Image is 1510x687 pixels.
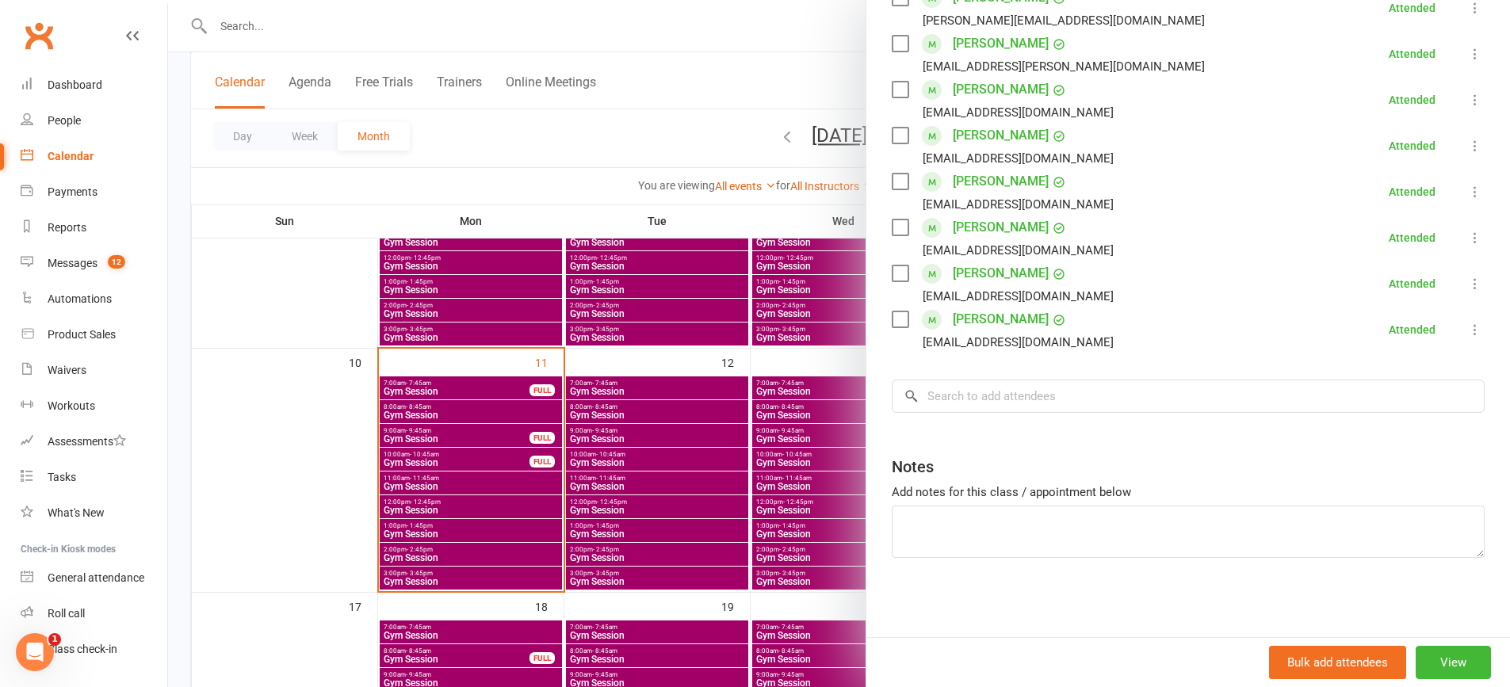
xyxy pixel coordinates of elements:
a: [PERSON_NAME] [953,77,1049,102]
a: Payments [21,174,167,210]
a: [PERSON_NAME] [953,31,1049,56]
div: [EMAIL_ADDRESS][DOMAIN_NAME] [923,194,1114,215]
div: Dashboard [48,78,102,91]
a: [PERSON_NAME] [953,261,1049,286]
div: [EMAIL_ADDRESS][DOMAIN_NAME] [923,332,1114,353]
a: Tasks [21,460,167,495]
div: Attended [1389,324,1435,335]
a: General attendance kiosk mode [21,560,167,596]
a: Assessments [21,424,167,460]
input: Search to add attendees [892,380,1485,413]
a: What's New [21,495,167,531]
div: People [48,114,81,127]
div: Payments [48,185,97,198]
div: Add notes for this class / appointment below [892,483,1485,502]
div: Attended [1389,186,1435,197]
div: Automations [48,292,112,305]
div: Product Sales [48,328,116,341]
div: Attended [1389,94,1435,105]
div: Class check-in [48,643,117,655]
a: Messages 12 [21,246,167,281]
a: Reports [21,210,167,246]
a: Automations [21,281,167,317]
a: [PERSON_NAME] [953,307,1049,332]
a: Roll call [21,596,167,632]
div: Calendar [48,150,94,162]
div: General attendance [48,571,144,584]
div: Tasks [48,471,76,483]
div: Attended [1389,140,1435,151]
div: Reports [48,221,86,234]
a: Workouts [21,388,167,424]
a: Clubworx [19,16,59,55]
span: 12 [108,255,125,269]
div: Notes [892,456,934,478]
button: View [1416,646,1491,679]
a: [PERSON_NAME] [953,215,1049,240]
a: Dashboard [21,67,167,103]
div: Messages [48,257,97,269]
div: Attended [1389,278,1435,289]
a: Class kiosk mode [21,632,167,667]
a: People [21,103,167,139]
a: Product Sales [21,317,167,353]
div: Roll call [48,607,85,620]
div: [EMAIL_ADDRESS][DOMAIN_NAME] [923,148,1114,169]
a: Waivers [21,353,167,388]
div: Attended [1389,232,1435,243]
span: 1 [48,633,61,646]
button: Bulk add attendees [1269,646,1406,679]
div: [EMAIL_ADDRESS][DOMAIN_NAME] [923,286,1114,307]
div: Workouts [48,399,95,412]
a: Calendar [21,139,167,174]
div: [EMAIL_ADDRESS][DOMAIN_NAME] [923,102,1114,123]
div: [PERSON_NAME][EMAIL_ADDRESS][DOMAIN_NAME] [923,10,1205,31]
div: Attended [1389,48,1435,59]
iframe: Intercom live chat [16,633,54,671]
a: [PERSON_NAME] [953,123,1049,148]
div: Attended [1389,2,1435,13]
div: [EMAIL_ADDRESS][PERSON_NAME][DOMAIN_NAME] [923,56,1205,77]
div: Waivers [48,364,86,376]
div: Assessments [48,435,126,448]
div: [EMAIL_ADDRESS][DOMAIN_NAME] [923,240,1114,261]
div: What's New [48,506,105,519]
a: [PERSON_NAME] [953,169,1049,194]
